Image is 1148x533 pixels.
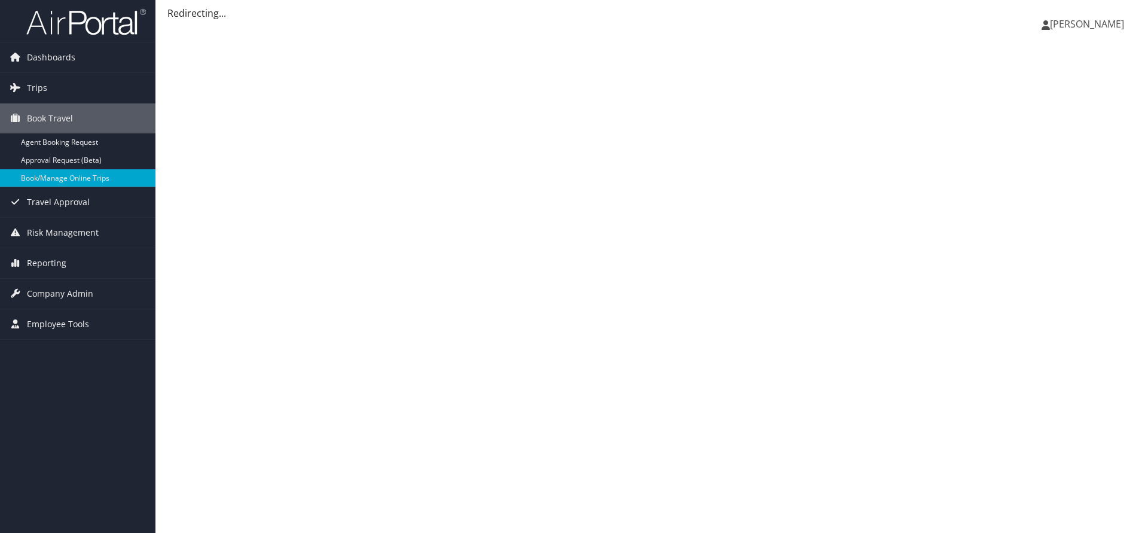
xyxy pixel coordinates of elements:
span: Company Admin [27,279,93,309]
a: [PERSON_NAME] [1042,6,1136,42]
span: Trips [27,73,47,103]
div: Redirecting... [167,6,1136,20]
span: [PERSON_NAME] [1050,17,1124,31]
span: Travel Approval [27,187,90,217]
span: Book Travel [27,103,73,133]
span: Employee Tools [27,309,89,339]
img: airportal-logo.png [26,8,146,36]
span: Reporting [27,248,66,278]
span: Risk Management [27,218,99,248]
span: Dashboards [27,42,75,72]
